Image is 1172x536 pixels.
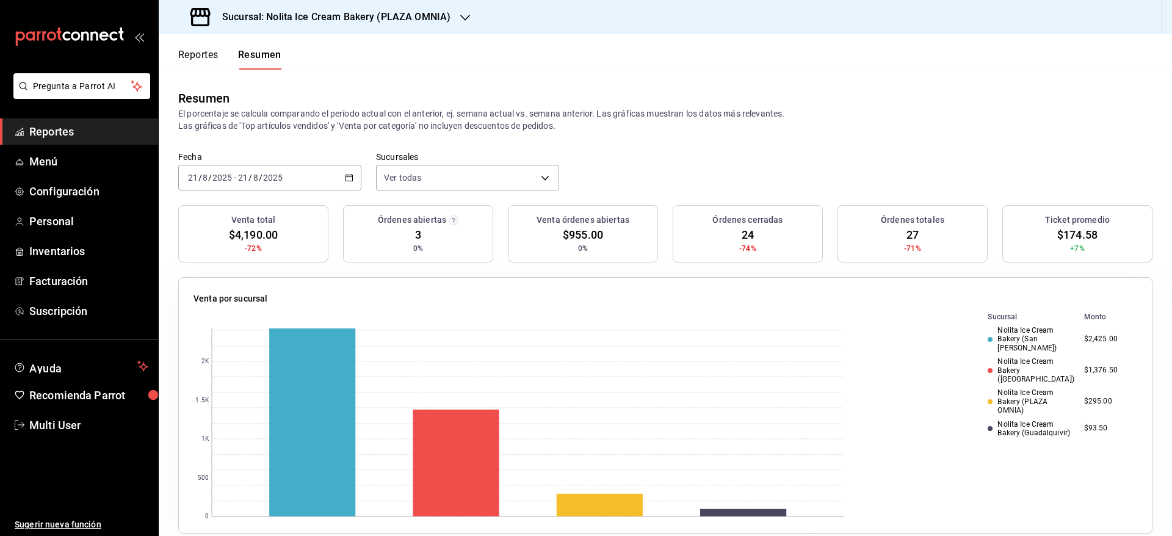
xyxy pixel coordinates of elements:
div: Nolita Ice Cream Bakery (PLAZA OMNIA) [988,388,1074,415]
span: -72% [245,243,262,254]
button: Reportes [178,49,219,70]
div: Resumen [178,89,230,107]
input: ---- [262,173,283,183]
span: $4,190.00 [229,226,278,243]
input: ---- [212,173,233,183]
div: navigation tabs [178,49,281,70]
h3: Órdenes cerradas [712,214,783,226]
h3: Venta órdenes abiertas [537,214,629,226]
p: Venta por sucursal [194,292,267,305]
span: / [248,173,252,183]
label: Sucursales [376,153,559,161]
span: Sugerir nueva función [15,518,148,531]
span: Personal [29,213,148,230]
input: -- [237,173,248,183]
text: 1K [201,436,209,443]
span: / [208,173,212,183]
span: 0% [413,243,423,254]
h3: Venta total [231,214,275,226]
span: Suscripción [29,303,148,319]
button: Resumen [238,49,281,70]
span: Menú [29,153,148,170]
span: Ayuda [29,359,132,374]
td: $295.00 [1079,386,1137,417]
span: Recomienda Parrot [29,387,148,404]
span: - [234,173,236,183]
span: 24 [742,226,754,243]
input: -- [202,173,208,183]
span: Configuración [29,183,148,200]
label: Fecha [178,153,361,161]
h3: Ticket promedio [1045,214,1110,226]
input: -- [187,173,198,183]
th: Monto [1079,310,1137,324]
span: / [198,173,202,183]
text: 0 [205,513,209,520]
span: +7% [1070,243,1084,254]
text: 2K [201,358,209,365]
text: 1.5K [195,397,209,404]
span: / [259,173,262,183]
h3: Órdenes abiertas [378,214,446,226]
td: $93.50 [1079,418,1137,440]
p: El porcentaje se calcula comparando el período actual con el anterior, ej. semana actual vs. sema... [178,107,1152,132]
span: -71% [904,243,921,254]
span: 3 [415,226,421,243]
button: Pregunta a Parrot AI [13,73,150,99]
span: $174.58 [1057,226,1098,243]
td: $1,376.50 [1079,355,1137,386]
span: Pregunta a Parrot AI [33,80,131,93]
div: Nolita Ice Cream Bakery (Guadalquivir) [988,420,1074,438]
th: Sucursal [968,310,1079,324]
div: Nolita Ice Cream Bakery (San [PERSON_NAME]) [988,326,1074,352]
a: Pregunta a Parrot AI [9,89,150,101]
span: -74% [739,243,756,254]
span: Facturación [29,273,148,289]
span: Multi User [29,417,148,433]
button: open_drawer_menu [134,32,144,42]
td: $2,425.00 [1079,324,1137,355]
span: Inventarios [29,243,148,259]
span: 0% [578,243,588,254]
h3: Órdenes totales [881,214,944,226]
span: Ver todas [384,172,421,184]
input: -- [253,173,259,183]
text: 500 [198,475,209,482]
span: Reportes [29,123,148,140]
span: $955.00 [563,226,603,243]
div: Nolita Ice Cream Bakery ([GEOGRAPHIC_DATA]) [988,357,1074,383]
span: 27 [906,226,919,243]
h3: Sucursal: Nolita Ice Cream Bakery (PLAZA OMNIA) [212,10,450,24]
